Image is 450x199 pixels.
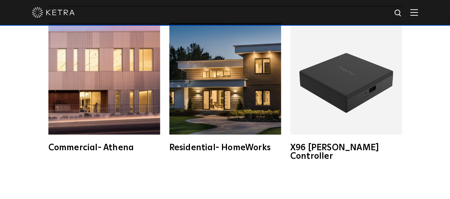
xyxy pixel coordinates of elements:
div: Commercial- Athena [48,143,160,152]
a: X96 [PERSON_NAME] Controller [289,23,403,161]
img: Hamburger%20Nav.svg [410,9,418,16]
img: ketra-logo-2019-white [32,7,75,18]
a: Residential- HomeWorks [168,23,282,152]
img: athena-square [48,23,160,135]
img: X96_Controller [290,23,402,135]
a: Commercial- Athena [47,23,161,152]
div: X96 [PERSON_NAME] Controller [290,143,402,161]
img: homeworks_hero [169,23,281,135]
img: search icon [394,9,403,18]
div: Residential- HomeWorks [169,143,281,152]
